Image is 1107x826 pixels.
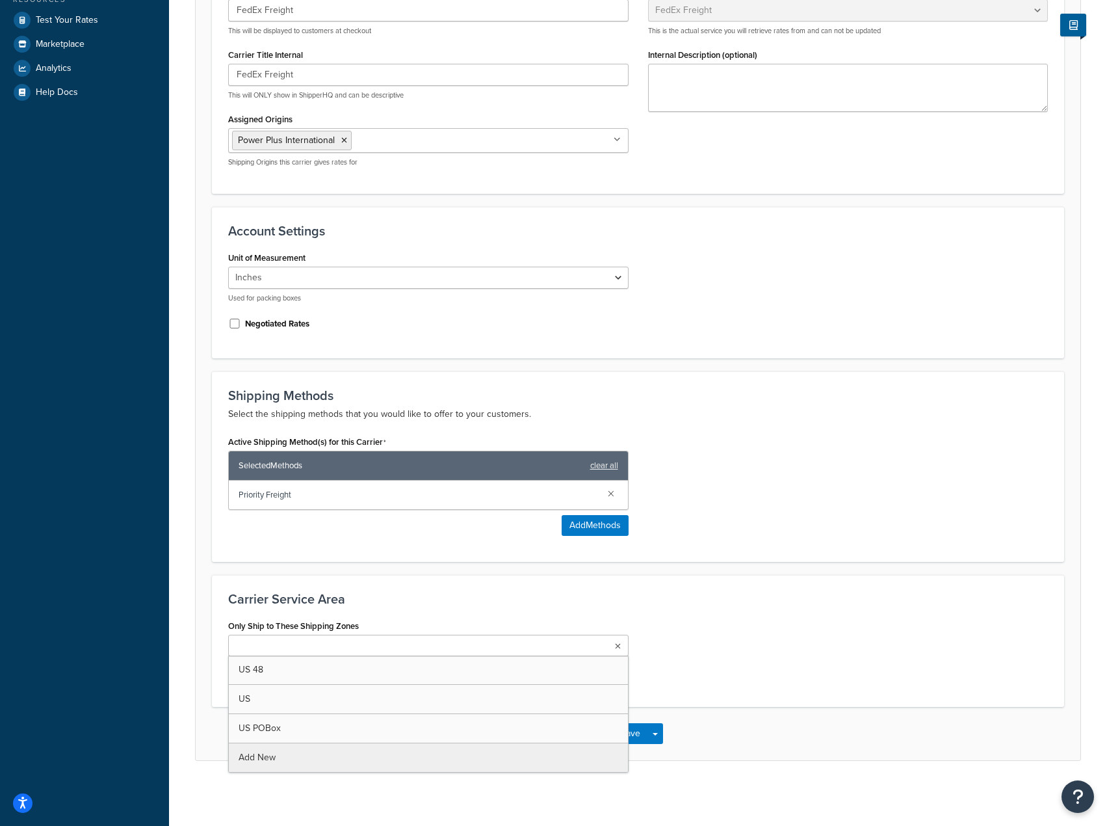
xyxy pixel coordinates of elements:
[228,114,293,124] label: Assigned Origins
[228,50,303,60] label: Carrier Title Internal
[36,15,98,26] span: Test Your Rates
[238,133,335,147] span: Power Plus International
[562,515,629,536] button: AddMethods
[239,486,597,504] span: Priority Freight
[228,224,1048,238] h3: Account Settings
[648,26,1048,36] p: This is the actual service you will retrieve rates from and can not be updated
[228,253,306,263] label: Unit of Measurement
[648,50,757,60] label: Internal Description (optional)
[228,157,629,167] p: Shipping Origins this carrier gives rates for
[10,8,159,32] a: Test Your Rates
[239,663,263,676] span: US 48
[228,293,629,303] p: Used for packing boxes
[1060,14,1086,36] button: Show Help Docs
[613,723,648,744] button: Save
[228,406,1048,422] p: Select the shipping methods that you would like to offer to your customers.
[229,743,628,772] a: Add New
[1061,780,1094,813] button: Open Resource Center
[590,457,618,475] a: clear all
[36,63,72,74] span: Analytics
[10,33,159,56] a: Marketplace
[10,81,159,104] a: Help Docs
[239,692,250,706] span: US
[228,26,629,36] p: This will be displayed to customers at checkout
[239,721,281,735] span: US POBox
[229,685,628,713] a: US
[245,318,309,330] label: Negotiated Rates
[36,39,85,50] span: Marketplace
[228,437,386,447] label: Active Shipping Method(s) for this Carrier
[239,457,584,475] span: Selected Methods
[228,388,1048,403] h3: Shipping Methods
[10,57,159,80] a: Analytics
[228,621,359,631] label: Only Ship to These Shipping Zones
[36,87,78,98] span: Help Docs
[228,90,629,100] p: This will ONLY show in ShipperHQ and can be descriptive
[229,656,628,684] a: US 48
[229,714,628,743] a: US POBox
[239,751,276,764] span: Add New
[228,592,1048,606] h3: Carrier Service Area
